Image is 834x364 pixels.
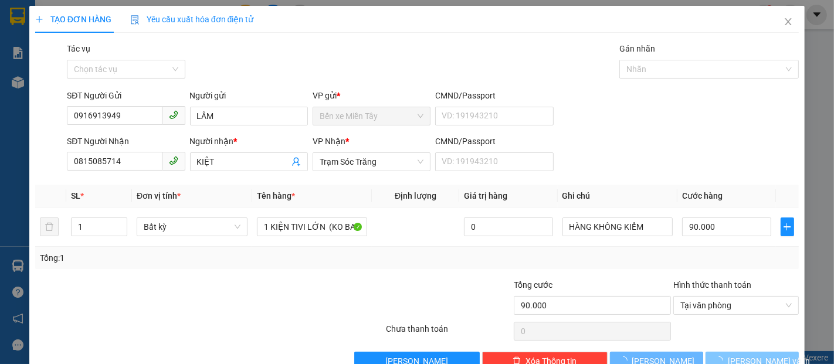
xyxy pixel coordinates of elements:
span: TẠO ĐƠN HÀNG [35,15,111,24]
span: Bến xe Miền Tây [320,107,423,125]
span: phone [169,110,178,120]
button: Close [772,6,805,39]
div: Người nhận [190,135,308,148]
span: up [117,220,124,227]
div: SĐT Người Nhận [67,135,185,148]
img: icon [130,15,140,25]
label: Gán nhãn [619,44,655,53]
div: Người gửi [190,89,308,102]
span: Trạm Sóc Trăng [320,153,423,171]
span: plus [781,222,794,232]
input: 0 [464,217,552,236]
span: Tổng cước [514,280,552,290]
div: CMND/Passport [435,89,553,102]
span: user-add [291,157,301,166]
span: Yêu cầu xuất hóa đơn điện tử [130,15,254,24]
label: Tác vụ [67,44,90,53]
div: Chưa thanh toán [385,322,513,343]
div: VP gửi [313,89,430,102]
span: Cước hàng [682,191,723,200]
span: close-circle [785,302,792,309]
span: Tại văn phòng [680,297,792,314]
button: plus [781,217,795,236]
span: close [784,17,793,26]
label: Hình thức thanh toán [673,280,751,290]
span: Định lượng [395,191,436,200]
span: phone [169,156,178,165]
div: SĐT Người Gửi [67,89,185,102]
div: CMND/Passport [435,135,553,148]
input: VD: Bàn, Ghế [257,217,368,236]
span: Giá trị hàng [464,191,507,200]
span: plus [35,15,43,23]
span: Tên hàng [257,191,295,200]
span: Bất kỳ [144,218,240,236]
input: Ghi Chú [562,217,673,236]
span: Đơn vị tính [137,191,181,200]
span: Decrease Value [114,227,127,236]
span: SL [71,191,80,200]
button: delete [40,217,59,236]
th: Ghi chú [558,185,678,207]
span: down [117,228,124,235]
span: Increase Value [114,218,127,227]
div: Tổng: 1 [40,251,323,264]
span: VP Nhận [313,137,345,146]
